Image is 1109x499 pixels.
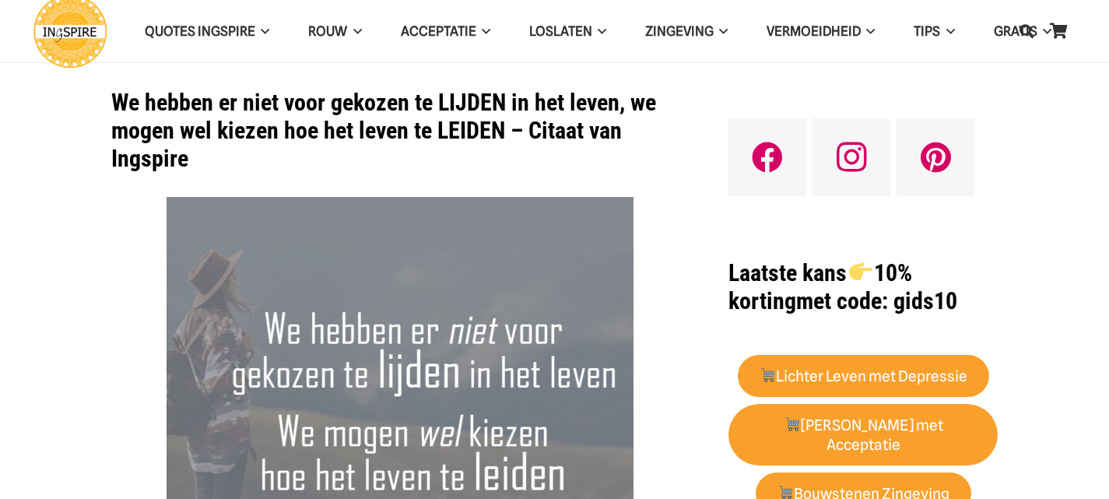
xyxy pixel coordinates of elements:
[849,260,872,283] img: 👉
[760,367,775,382] img: 🛒
[255,12,269,51] span: QUOTES INGSPIRE Menu
[728,404,998,466] a: 🛒[PERSON_NAME] met Acceptatie
[1037,12,1051,51] span: GRATIS Menu
[940,12,954,51] span: TIPS Menu
[308,23,347,39] span: ROUW
[476,12,490,51] span: Acceptatie Menu
[914,23,940,39] span: TIPS
[626,12,747,51] a: ZingevingZingeving Menu
[784,416,799,431] img: 🛒
[529,23,592,39] span: Loslaten
[894,12,974,51] a: TIPSTIPS Menu
[861,12,875,51] span: VERMOEIDHEID Menu
[592,12,606,51] span: Loslaten Menu
[728,118,806,196] a: Facebook
[760,367,968,385] strong: Lichter Leven met Depressie
[728,259,911,315] strong: Laatste kans 10% korting
[974,12,1071,51] a: GRATISGRATIS Menu
[401,23,476,39] span: Acceptatie
[347,12,361,51] span: ROUW Menu
[111,89,690,173] h1: We hebben er niet voor gekozen te LIJDEN in het leven, we mogen wel kiezen hoe het leven te LEIDE...
[812,118,890,196] a: Instagram
[714,12,728,51] span: Zingeving Menu
[784,416,943,454] strong: [PERSON_NAME] met Acceptatie
[747,12,894,51] a: VERMOEIDHEIDVERMOEIDHEID Menu
[767,23,861,39] span: VERMOEIDHEID
[510,12,626,51] a: LoslatenLoslaten Menu
[645,23,714,39] span: Zingeving
[994,23,1037,39] span: GRATIS
[381,12,510,51] a: AcceptatieAcceptatie Menu
[738,355,989,398] a: 🛒Lichter Leven met Depressie
[1011,12,1042,51] a: Zoeken
[289,12,381,51] a: ROUWROUW Menu
[897,118,974,196] a: Pinterest
[728,259,998,315] h1: met code: gids10
[145,23,255,39] span: QUOTES INGSPIRE
[125,12,289,51] a: QUOTES INGSPIREQUOTES INGSPIRE Menu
